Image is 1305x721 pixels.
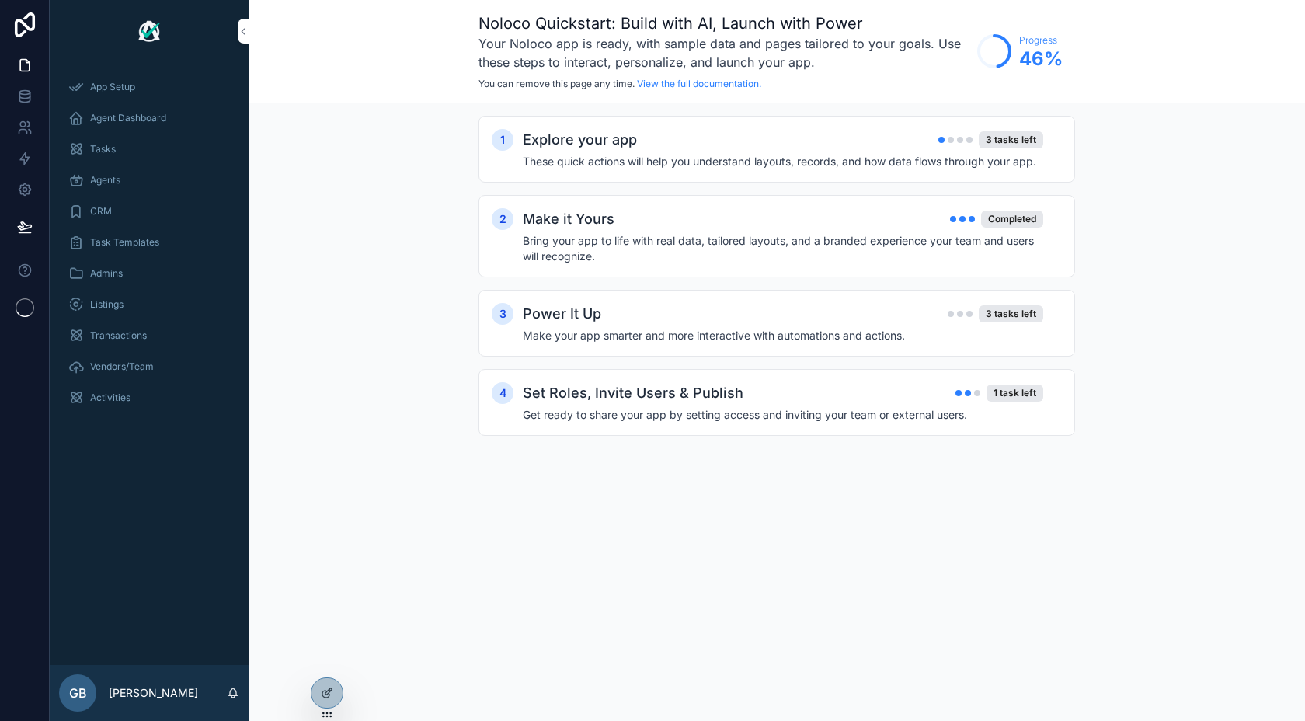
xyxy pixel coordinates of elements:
[59,104,239,132] a: Agent Dashboard
[137,19,162,44] img: App logo
[90,360,154,373] span: Vendors/Team
[69,684,87,702] span: GB
[478,34,969,71] h3: Your Noloco app is ready, with sample data and pages tailored to your goals. Use these steps to i...
[59,259,239,287] a: Admins
[59,197,239,225] a: CRM
[90,174,120,186] span: Agents
[478,78,635,89] span: You can remove this page any time.
[90,267,123,280] span: Admins
[90,112,166,124] span: Agent Dashboard
[59,384,239,412] a: Activities
[59,166,239,194] a: Agents
[90,205,112,218] span: CRM
[90,329,147,342] span: Transactions
[59,291,239,319] a: Listings
[90,392,130,404] span: Activities
[1019,47,1063,71] span: 46 %
[1019,34,1063,47] span: Progress
[90,143,116,155] span: Tasks
[478,12,969,34] h1: Noloco Quickstart: Build with AI, Launch with Power
[59,322,239,350] a: Transactions
[59,135,239,163] a: Tasks
[50,62,249,432] div: scrollable content
[90,81,135,93] span: App Setup
[59,73,239,101] a: App Setup
[109,685,198,701] p: [PERSON_NAME]
[90,298,124,311] span: Listings
[90,236,159,249] span: Task Templates
[59,353,239,381] a: Vendors/Team
[59,228,239,256] a: Task Templates
[637,78,761,89] a: View the full documentation.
